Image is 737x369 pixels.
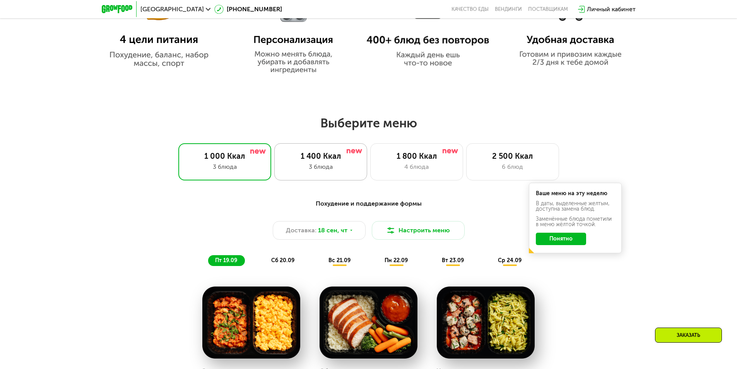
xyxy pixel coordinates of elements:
[282,162,359,172] div: 3 блюда
[378,151,455,161] div: 1 800 Ккал
[25,115,712,131] h2: Выберите меню
[282,151,359,161] div: 1 400 Ккал
[215,257,237,264] span: пт 19.09
[372,221,465,240] button: Настроить меню
[451,6,489,12] a: Качество еды
[378,162,455,172] div: 4 блюда
[140,199,598,209] div: Похудение и поддержание формы
[214,5,282,14] a: [PHONE_NUMBER]
[536,216,615,227] div: Заменённые блюда пометили в меню жёлтой точкой.
[442,257,464,264] span: вт 23.09
[186,162,263,172] div: 3 блюда
[318,226,347,235] span: 18 сен, чт
[140,6,204,12] span: [GEOGRAPHIC_DATA]
[385,257,408,264] span: пн 22.09
[286,226,316,235] span: Доставка:
[498,257,522,264] span: ср 24.09
[474,162,551,172] div: 6 блюд
[655,328,722,343] div: Заказать
[536,191,615,196] div: Ваше меню на эту неделю
[186,151,263,161] div: 1 000 Ккал
[587,5,636,14] div: Личный кабинет
[536,201,615,212] div: В даты, выделенные желтым, доступна замена блюд.
[528,6,568,12] div: поставщикам
[271,257,294,264] span: сб 20.09
[474,151,551,161] div: 2 500 Ккал
[536,233,586,245] button: Понятно
[328,257,351,264] span: вс 21.09
[495,6,522,12] a: Вендинги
